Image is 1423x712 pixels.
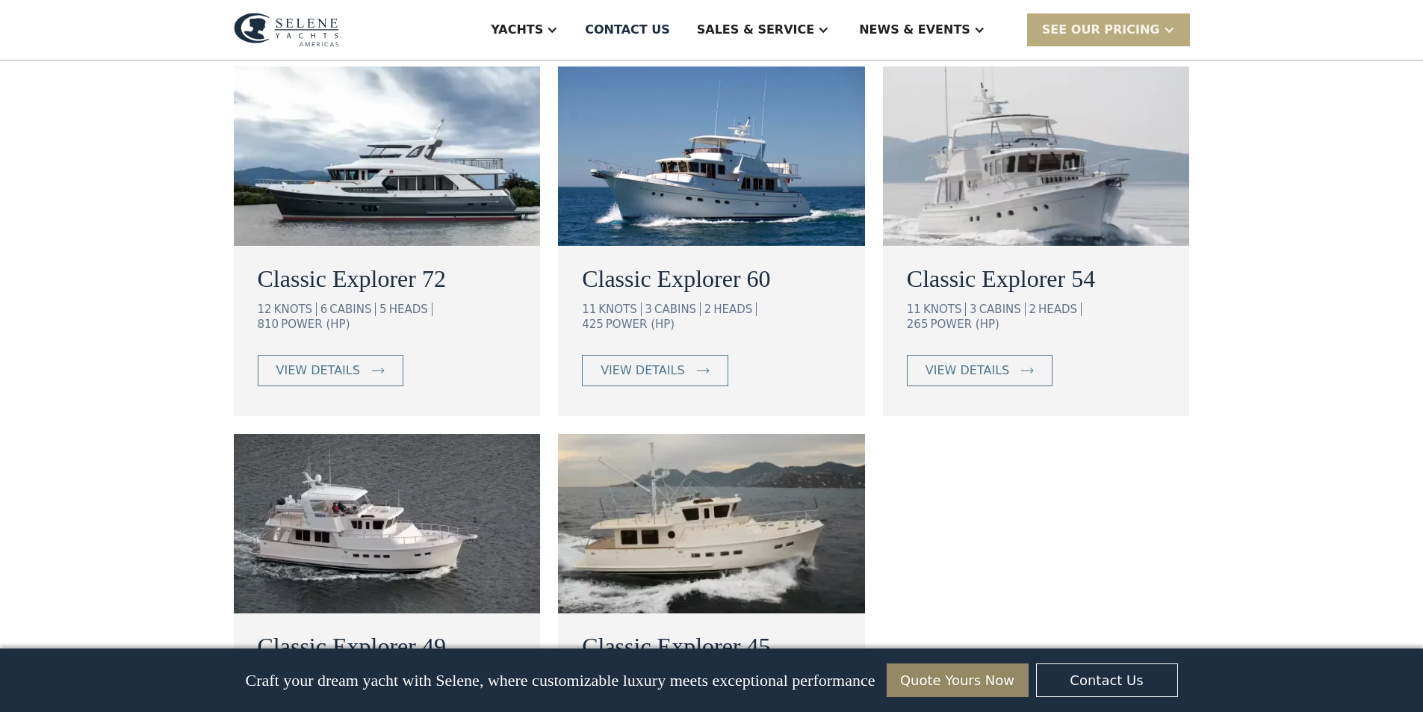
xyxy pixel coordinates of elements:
img: icon [697,368,710,374]
a: Contact Us [1036,663,1178,697]
div: 265 [907,318,928,331]
div: 12 [258,303,272,316]
div: 11 [907,303,921,316]
div: 425 [582,318,604,331]
img: long range motor yachts [234,434,541,613]
a: Classic Explorer 54 [907,261,1166,297]
a: Classic Explorer 49 [258,628,517,664]
div: CABINS [979,303,1026,316]
div: 3 [645,303,652,316]
div: HEADS [713,303,757,316]
div: POWER (HP) [930,318,999,331]
div: CABINS [329,303,376,316]
div: KNOTS [598,303,641,316]
img: long range motor yachts [883,66,1190,246]
a: Quote Yours Now [887,663,1029,697]
div: News & EVENTS [859,21,970,39]
img: long range motor yachts [558,434,865,613]
div: Yachts [491,21,543,39]
img: long range motor yachts [234,66,541,246]
a: view details [258,355,403,386]
a: Classic Explorer 60 [582,261,841,297]
img: logo [234,13,339,47]
div: 11 [582,303,596,316]
div: HEADS [1038,303,1082,316]
div: SEE Our Pricing [1027,13,1190,46]
div: view details [276,362,360,380]
div: HEADS [389,303,433,316]
a: Classic Explorer 72 [258,261,517,297]
div: 5 [379,303,387,316]
img: icon [1021,368,1034,374]
div: SEE Our Pricing [1042,21,1160,39]
a: view details [907,355,1052,386]
img: icon [372,368,385,374]
img: long range motor yachts [558,66,865,246]
div: KNOTS [274,303,317,316]
p: Craft your dream yacht with Selene, where customizable luxury meets exceptional performance [245,671,875,690]
div: 3 [970,303,977,316]
a: Classic Explorer 45 [582,628,841,664]
div: Contact US [585,21,670,39]
div: Sales & Service [697,21,814,39]
div: 2 [704,303,712,316]
div: view details [601,362,684,380]
div: KNOTS [923,303,966,316]
div: 810 [258,318,279,331]
div: CABINS [654,303,701,316]
a: view details [582,355,728,386]
div: 6 [320,303,328,316]
div: POWER (HP) [281,318,350,331]
div: POWER (HP) [606,318,675,331]
div: view details [926,362,1009,380]
div: 2 [1029,303,1036,316]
